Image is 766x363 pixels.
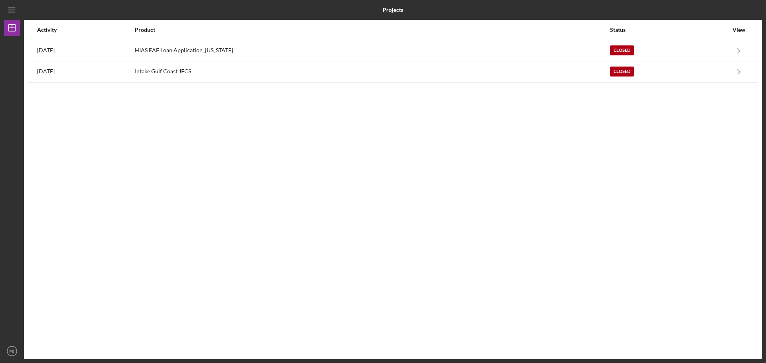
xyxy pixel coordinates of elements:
time: 2023-01-26 14:12 [37,68,55,75]
div: Product [135,27,609,33]
div: Closed [610,67,634,77]
text: PB [10,349,15,353]
b: Projects [383,7,403,13]
div: Closed [610,45,634,55]
div: HIAS EAF Loan Application_[US_STATE] [135,41,609,61]
div: View [729,27,749,33]
div: Status [610,27,728,33]
div: Intake Gulf Coast JFCS [135,62,609,82]
div: Activity [37,27,134,33]
button: PB [4,343,20,359]
time: 2023-01-27 21:29 [37,47,55,53]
